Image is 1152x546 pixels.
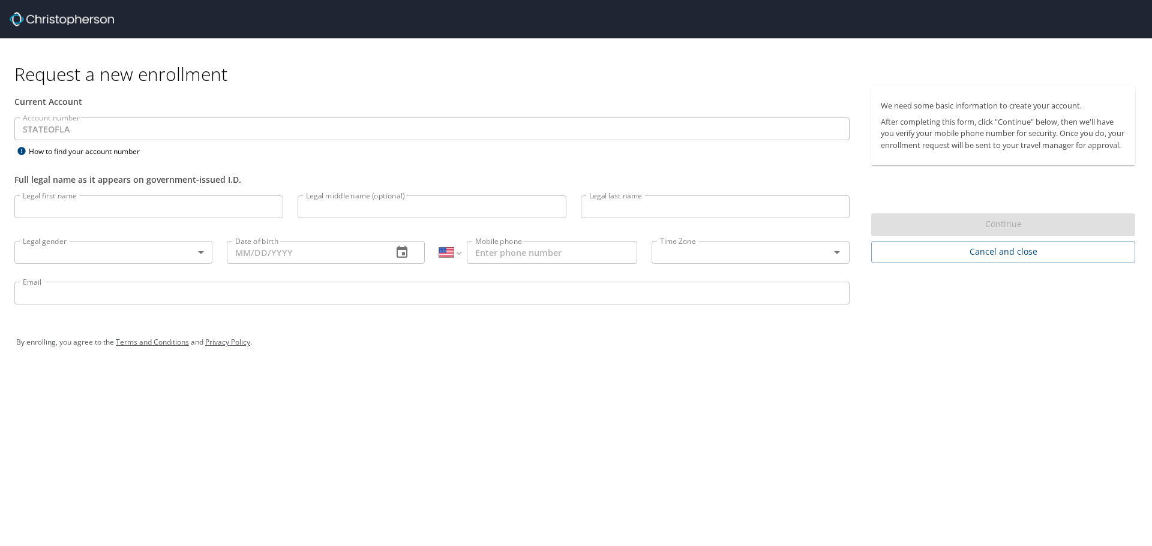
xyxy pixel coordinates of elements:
img: cbt logo [10,12,114,26]
div: ​ [14,241,212,264]
a: Terms and Conditions [116,337,189,347]
span: Cancel and close [881,245,1126,260]
p: We need some basic information to create your account. [881,100,1126,111]
h1: Request a new enrollment [14,62,1145,86]
div: By enrolling, you agree to the and . [16,327,1136,357]
div: Current Account [14,95,850,108]
a: Privacy Policy [205,337,250,347]
button: Cancel and close [871,241,1135,263]
p: After completing this form, click "Continue" below, then we'll have you verify your mobile phone ... [881,116,1126,151]
div: How to find your account number [14,144,164,159]
input: MM/DD/YYYY [227,241,383,264]
div: Full legal name as it appears on government-issued I.D. [14,173,850,186]
input: Enter phone number [467,241,637,264]
button: Open [829,244,845,261]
